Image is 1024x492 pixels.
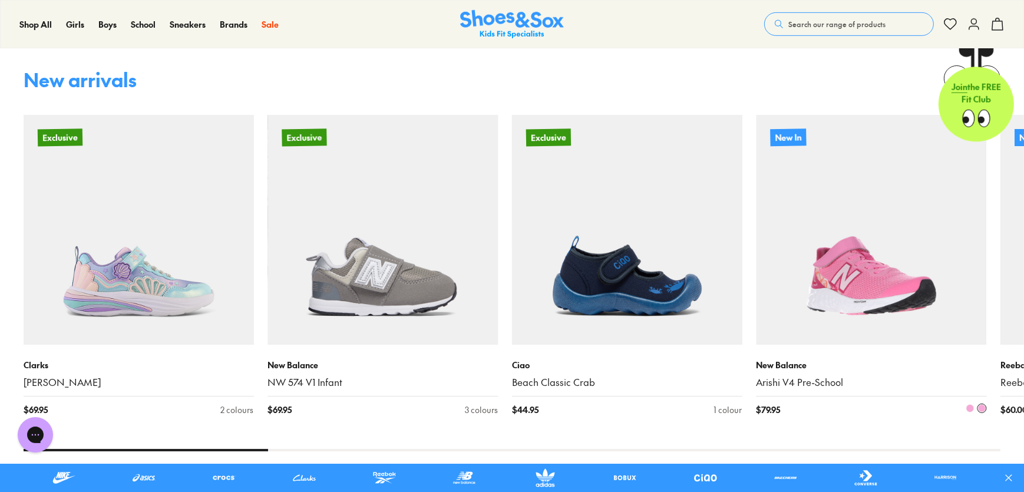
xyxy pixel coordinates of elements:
[24,404,48,416] span: $ 69.95
[24,359,254,371] p: Clarks
[170,18,206,31] a: Sneakers
[19,18,52,31] a: Shop All
[12,413,59,457] iframe: Gorgias live chat messenger
[939,71,1014,115] p: the FREE Fit Club
[220,18,247,30] span: Brands
[24,115,254,345] a: Exclusive
[38,128,82,146] p: Exclusive
[268,404,292,416] span: $ 69.95
[19,18,52,30] span: Shop All
[131,18,156,31] a: School
[939,48,1014,142] a: Jointhe FREE Fit Club
[170,18,206,30] span: Sneakers
[262,18,279,31] a: Sale
[268,359,498,371] p: New Balance
[465,404,498,416] div: 3 colours
[66,18,84,30] span: Girls
[460,10,564,39] a: Shoes & Sox
[220,18,247,31] a: Brands
[526,128,571,146] p: Exclusive
[714,404,742,416] div: 1 colour
[757,404,781,416] span: $ 79.95
[757,359,987,371] p: New Balance
[512,359,742,371] p: Ciao
[460,10,564,39] img: SNS_Logo_Responsive.svg
[282,128,326,146] p: Exclusive
[24,376,254,389] a: [PERSON_NAME]
[131,18,156,30] span: School
[66,18,84,31] a: Girls
[24,70,137,89] div: New arrivals
[221,404,254,416] div: 2 colours
[512,404,539,416] span: $ 44.95
[764,12,934,36] button: Search our range of products
[268,376,498,389] a: NW 574 V1 Infant
[262,18,279,30] span: Sale
[770,128,807,147] p: New In
[952,81,967,93] span: Join
[98,18,117,31] a: Boys
[98,18,117,30] span: Boys
[757,376,987,389] a: Arishi V4 Pre-School
[788,19,886,29] span: Search our range of products
[512,376,742,389] a: Beach Classic Crab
